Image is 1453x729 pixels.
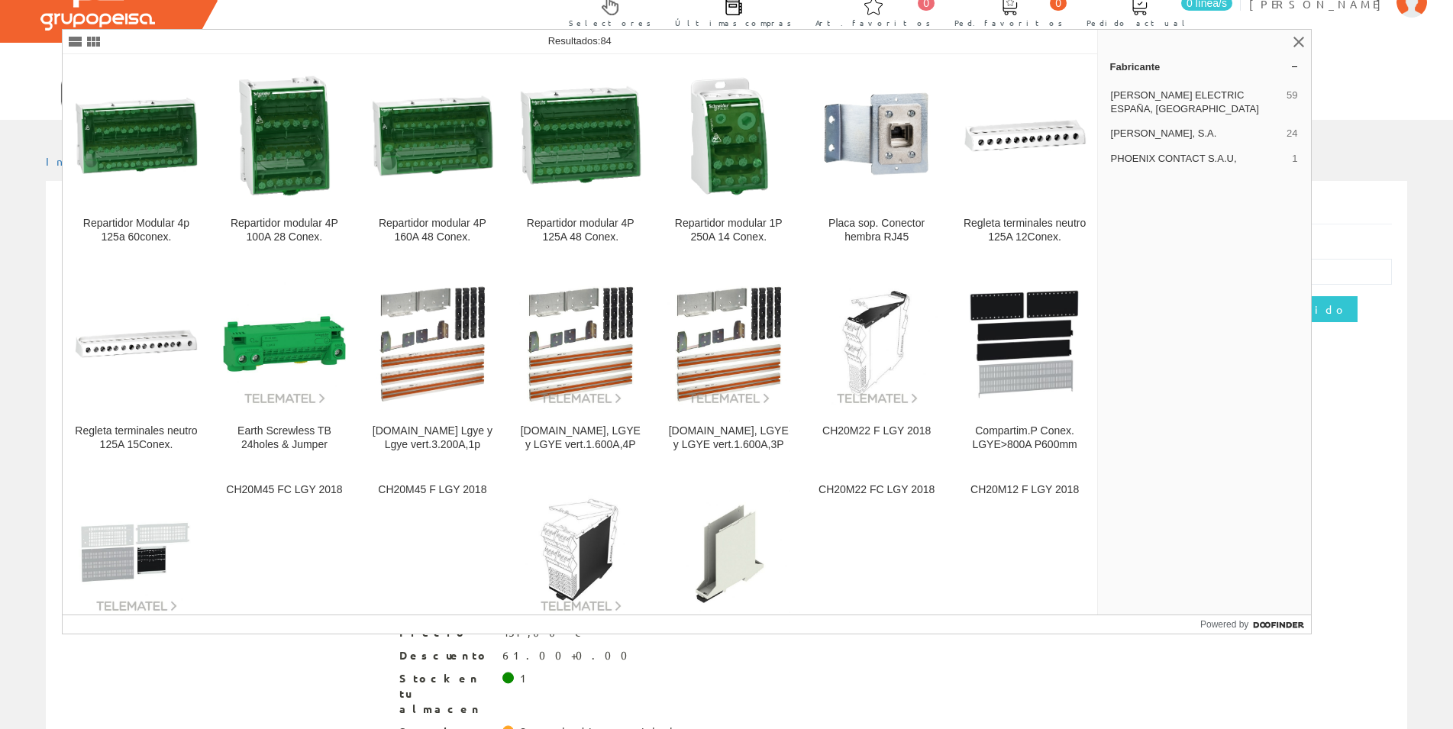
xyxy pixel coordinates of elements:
a: Repartidor modular 4P 160A 48 Conex. Repartidor modular 4P 160A 48 Conex. [359,55,506,262]
div: CH20M45 F LGY 2018 [371,483,494,497]
div: CH20M22 FC LGY 2018 [815,483,938,497]
span: Powered by [1200,618,1248,631]
span: Selectores [569,15,651,31]
span: Art. favoritos [815,15,931,31]
img: Repartidor modular 1P 250A 14 Conex. [667,75,790,198]
a: CH20M22 F LGY 2018 CH20M22 F LGY 2018 [803,263,951,469]
a: Repartidor Modular 4p 125a 60conex. Repartidor Modular 4p 125a 60conex. [63,55,210,262]
a: Fabricante [1098,54,1311,79]
img: Conex.CU, LGYE y LGYE vert.1.600A,3P [667,282,790,405]
div: Repartidor modular 4P 100A 28 Conex. [223,217,346,244]
img: Compartim.P Conex. LGYE>800A P400mm [75,490,198,613]
div: Regleta terminales neutro 125A 15Conex. [75,424,198,452]
a: Earth Screwless TB 24holes & Jumper Earth Screwless TB 24holes & Jumper [211,263,358,469]
img: Earth Screwless TB 24holes & Jumper [223,282,346,405]
a: Inicio [46,154,111,168]
a: Conex.Cu Lgye y Lgye vert.3.200A,1p [DOMAIN_NAME] Lgye y Lgye vert.3.200A,1p [359,263,506,469]
a: Repartidor modular 4P 100A 28 Conex. Repartidor modular 4P 100A 28 Conex. [211,55,358,262]
a: CH20M12 F LGY 2018 [951,471,1099,678]
img: Conex.Cu Lgye y Lgye vert.3.200A,1p [371,282,494,405]
a: Conex.CU, LGYE y LGYE vert.1.600A,3P [DOMAIN_NAME], LGYE y LGYE vert.1.600A,3P [655,263,802,469]
span: PHOENIX CONTACT S.A.U, [1111,152,1287,166]
div: Repartidor modular 4P 125A 48 Conex. [519,217,642,244]
img: Repartidor Modular 4p 125a 60conex. [75,75,198,198]
div: 61.00+0.00 [502,648,637,663]
span: Descuento [399,648,491,663]
img: Conex.CU, LGYE y LGYE vert.1.600A,4P [519,282,642,405]
div: Repartidor modular 4P 160A 48 Conex. [371,217,494,244]
span: [PERSON_NAME] ELECTRIC ESPAÑA, [GEOGRAPHIC_DATA] [1111,89,1281,116]
div: Earth Screwless TB 24holes & Jumper [223,424,346,452]
div: Placa sop. Conector hembra RJ45 [815,217,938,244]
img: Repartidor modular 4P 125A 48 Conex. [519,75,642,198]
a: Placa sop. Conector hembra RJ45 Placa sop. Conector hembra RJ45 [803,55,951,262]
span: 24 [1287,127,1297,140]
div: [DOMAIN_NAME] Lgye y Lgye vert.3.200A,1p [371,424,494,452]
img: Repartidor modular 4P 160A 48 Conex. [371,75,494,198]
div: 1 [520,671,533,686]
span: 1 [1292,152,1297,166]
span: Stock en tu almacen [399,671,491,717]
span: Ped. favoritos [954,15,1063,31]
a: CH20M45 F LGY 2018 [359,471,506,678]
div: Repartidor Modular 4p 125a 60conex. [75,217,198,244]
a: Regleta terminales neutro 125A 12Conex. Regleta terminales neutro 125A 12Conex. [951,55,1099,262]
div: [DOMAIN_NAME], LGYE y LGYE vert.1.600A,3P [667,424,790,452]
img: CH20M22 F LGY 2018 [815,282,938,405]
a: Regleta terminales neutro 125A 15Conex. Regleta terminales neutro 125A 15Conex. [63,263,210,469]
span: 59 [1287,89,1297,116]
div: CH20M12 F LGY 2018 [964,483,1087,497]
div: Compartim.P Conex. LGYE>800A P600mm [964,424,1087,452]
a: Repartidor modular 1P 250A 14 Conex. Repartidor modular 1P 250A 14 Conex. [655,55,802,262]
div: Repartidor modular 1P 250A 14 Conex. [667,217,790,244]
img: Regleta terminales neutro 125A 12Conex. [964,75,1087,198]
img: Compartim.P Conex. LGYE>800A P600mm [964,282,1087,405]
div: [DOMAIN_NAME], LGYE y LGYE vert.1.600A,4P [519,424,642,452]
span: Últimas compras [675,15,792,31]
span: Resultados: [548,35,612,47]
img: Repartidor modular 4P 100A 28 Conex. [223,75,346,198]
img: Placa sop. Conector hembra RJ45 [815,75,938,198]
div: CH20M22 F LGY 2018 [815,424,938,438]
a: CH20M45 FC LGY 2018 [211,471,358,678]
img: Regleta terminales neutro 125A 15Conex. [75,282,198,405]
a: Compartim.P Conex. LGYE>800A P400mm [63,471,210,678]
span: [PERSON_NAME], S.A. [1111,127,1281,140]
div: Regleta terminales neutro 125A 12Conex. [964,217,1087,244]
a: Conex.CU, LGYE y LGYE vert.1.600A,4P [DOMAIN_NAME], LGYE y LGYE vert.1.600A,4P [507,263,654,469]
a: CH20M22 FC LGY 2018 [803,471,951,678]
a: Compartim.P Conex. LGYE>800A P600mm Compartim.P Conex. LGYE>800A P600mm [951,263,1099,469]
a: CH20M45 B LGY/BK 2018 [507,471,654,678]
img: CH20M22 B LGY/BK 2018 [667,490,790,613]
img: CH20M45 B LGY/BK 2018 [519,490,642,613]
a: Repartidor modular 4P 125A 48 Conex. Repartidor modular 4P 125A 48 Conex. [507,55,654,262]
span: 84 [600,35,611,47]
a: CH20M22 B LGY/BK 2018 [655,471,802,678]
a: Powered by [1200,615,1311,634]
span: Pedido actual [1087,15,1190,31]
div: CH20M45 FC LGY 2018 [223,483,346,497]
